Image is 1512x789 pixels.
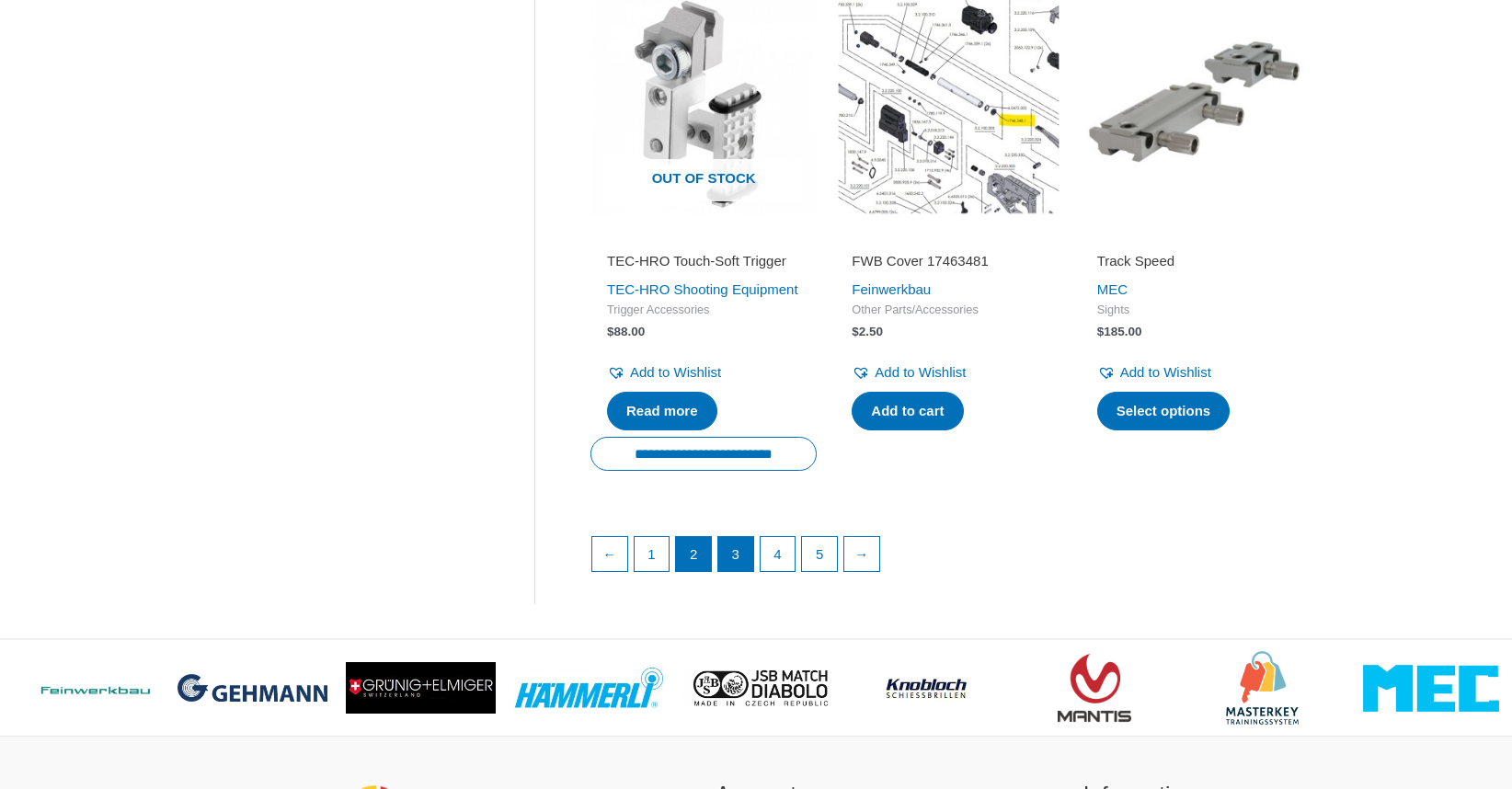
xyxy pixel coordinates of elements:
[1120,364,1211,380] span: Add to Wishlist
[852,252,1045,277] a: FWB Cover 17463481
[1097,252,1290,270] h2: Track Speed
[761,537,796,572] a: Page 4
[607,325,614,338] span: $
[590,536,1307,582] nav: Product Pagination
[852,325,859,338] span: $
[635,537,670,572] a: Page 1
[676,537,711,572] span: Page 2
[1097,281,1128,297] a: MEC
[607,325,645,338] bdi: 88.00
[607,252,800,270] h2: TEC-HRO Touch-Soft Trigger
[852,392,963,430] a: Add to cart: “FWB Cover 17463481”
[607,303,800,318] span: Trigger Accessories
[802,537,837,572] a: Page 5
[1097,360,1211,385] a: Add to Wishlist
[1097,325,1105,338] span: $
[607,281,798,297] a: TEC-HRO Shooting Equipment
[852,281,931,297] a: Feinwerkbau
[852,325,883,338] bdi: 2.50
[607,252,800,277] a: TEC-HRO Touch-Soft Trigger
[1097,252,1290,277] a: Track Speed
[607,360,721,385] a: Add to Wishlist
[1097,325,1142,338] bdi: 185.00
[607,226,800,248] iframe: Customer reviews powered by Trustpilot
[875,364,966,380] span: Add to Wishlist
[1097,303,1290,318] span: Sights
[852,303,1045,318] span: Other Parts/Accessories
[1097,226,1290,248] iframe: Customer reviews powered by Trustpilot
[852,226,1045,248] iframe: Customer reviews powered by Trustpilot
[607,392,717,430] a: Read more about “TEC-HRO Touch-Soft Trigger”
[592,537,627,572] a: ←
[852,360,966,385] a: Add to Wishlist
[1097,392,1231,430] a: Select options for “Track Speed”
[844,537,879,572] a: →
[604,159,803,201] span: Out of stock
[630,364,721,380] span: Add to Wishlist
[852,252,1045,270] h2: FWB Cover 17463481
[718,537,753,572] a: Page 3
